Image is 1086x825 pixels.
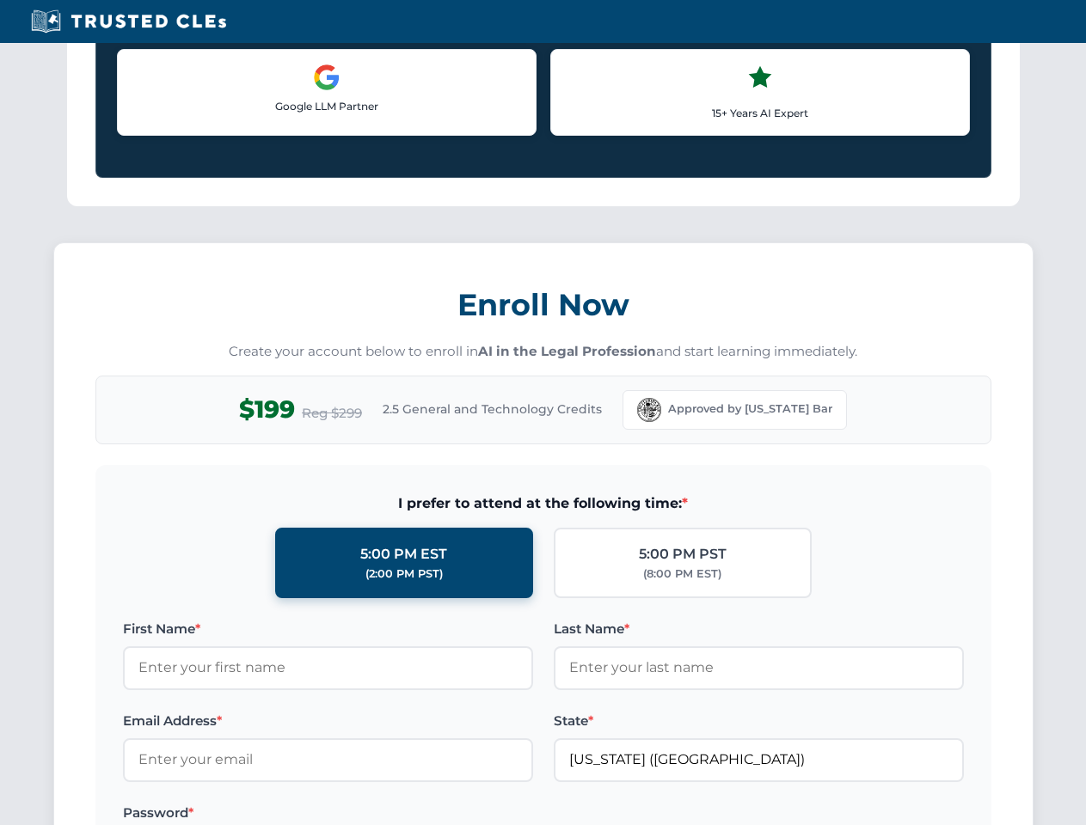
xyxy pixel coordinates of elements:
p: Google LLM Partner [132,98,522,114]
input: Enter your last name [554,646,964,689]
span: I prefer to attend at the following time: [123,492,964,515]
input: Enter your email [123,738,533,781]
div: 5:00 PM PST [639,543,727,565]
span: 2.5 General and Technology Credits [383,400,602,419]
p: 15+ Years AI Expert [565,105,955,121]
div: 5:00 PM EST [360,543,447,565]
label: First Name [123,619,533,639]
div: (2:00 PM PST) [365,565,443,583]
label: State [554,711,964,731]
label: Password [123,803,533,823]
img: Trusted CLEs [26,9,231,34]
span: $199 [239,390,295,429]
strong: AI in the Legal Profession [478,343,656,359]
input: Enter your first name [123,646,533,689]
div: (8:00 PM EST) [643,565,721,583]
span: Reg $299 [302,403,362,424]
img: Google [313,64,341,91]
label: Email Address [123,711,533,731]
h3: Enroll Now [95,278,991,332]
img: Florida Bar [637,398,661,422]
p: Create your account below to enroll in and start learning immediately. [95,342,991,362]
input: Florida (FL) [554,738,964,781]
label: Last Name [554,619,964,639]
span: Approved by [US_STATE] Bar [668,400,832,418]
